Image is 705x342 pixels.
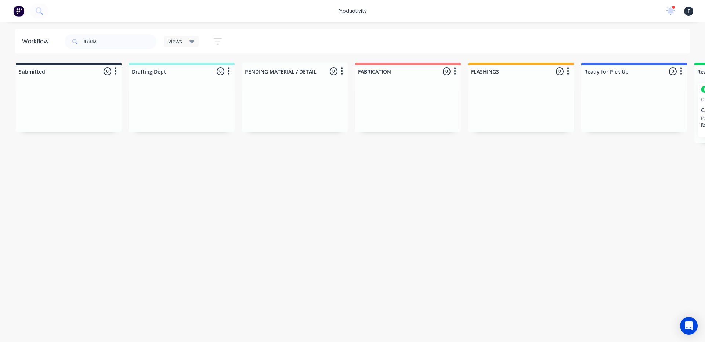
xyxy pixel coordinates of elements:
[13,6,24,17] img: Factory
[168,38,182,45] span: Views
[688,8,690,14] span: F
[335,6,370,17] div: productivity
[22,37,52,46] div: Workflow
[84,34,156,49] input: Search for orders...
[680,317,698,335] div: Open Intercom Messenger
